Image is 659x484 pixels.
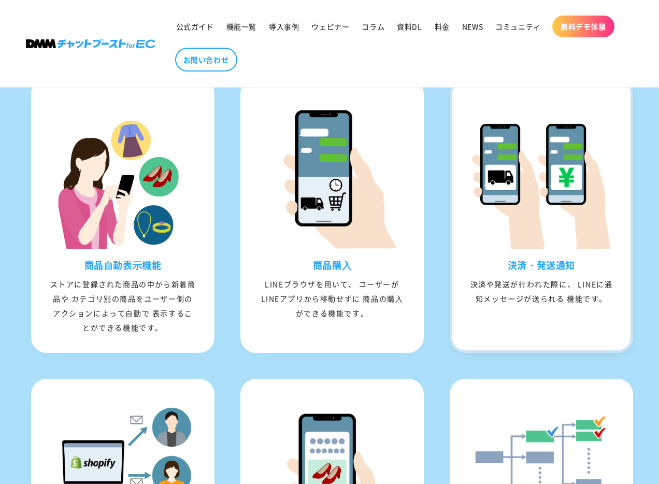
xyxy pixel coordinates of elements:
img: 商品購⼊ [259,102,406,249]
a: 料金 [428,16,456,37]
a: コミュニティ [489,16,547,37]
span: お問い合わせ [183,55,229,64]
h3: 商品⾃動表⽰機能 [34,259,212,271]
a: 資料DL [391,16,428,37]
div: ストアに登録された商品の中から新着商品や カテゴリ別の商品をユーザー側の アクションによって⾃動で 表⽰することができる機能です。 [34,277,212,335]
a: お問い合わせ [175,48,237,72]
a: 機能一覧 [220,16,263,37]
img: 決済・発送通知 [468,102,615,249]
a: 公式ガイド [170,16,220,37]
span: ウェビナー [311,22,349,31]
a: 導入事例 [263,16,305,37]
h3: 商品購⼊ [243,259,421,271]
img: 商品⾃動表⽰機能 [49,102,196,249]
span: 資料DL [397,22,422,31]
span: コラム [362,22,384,31]
span: コミュニティ [495,22,541,31]
div: LINEブラウザを⽤いて、 ユーザーがLINEアプリから移動せずに 商品の購⼊ができる機能です。 [243,277,421,320]
a: 無料デモ体験 [552,16,614,37]
span: 公式ガイド [176,22,214,31]
span: 料金 [435,22,450,31]
span: 無料デモ体験 [561,22,606,31]
div: 決済や発送が⾏われた際に、 LINEに通知メッセージが送られる 機能です。 [452,277,631,306]
a: ウェビナー [305,16,355,37]
span: NEWS [462,22,483,31]
a: コラム [355,16,391,37]
img: 株式会社DMM Boost [26,39,155,48]
span: 導入事例 [269,22,299,31]
span: 機能一覧 [226,22,256,31]
a: NEWS [456,16,489,37]
h3: 決済・発送通知 [452,259,631,271]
